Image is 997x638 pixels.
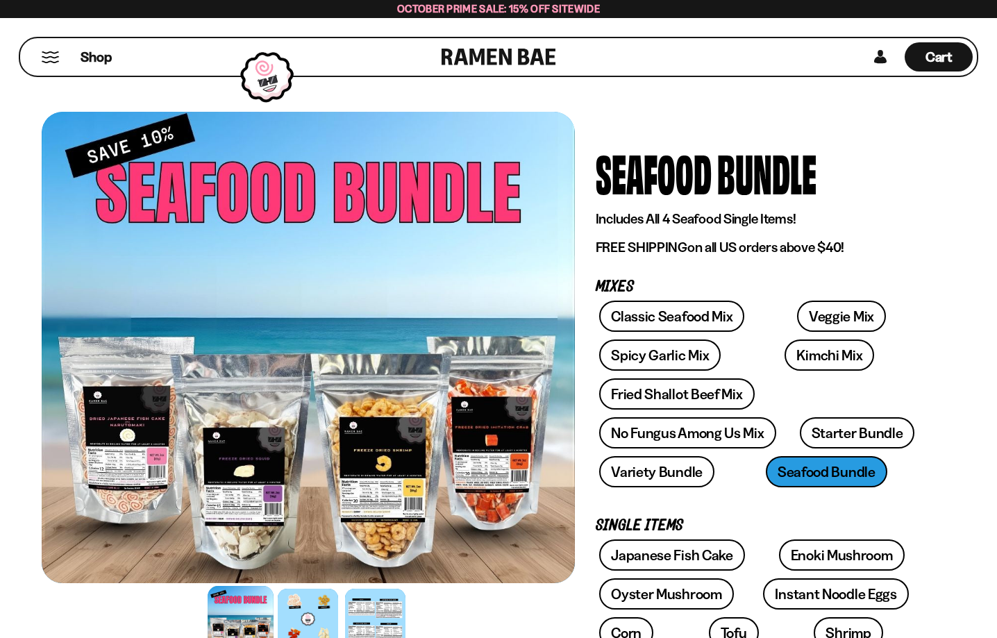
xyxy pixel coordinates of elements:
div: Seafood [596,146,712,199]
p: on all US orders above $40! [596,239,935,256]
button: Mobile Menu Trigger [41,51,60,63]
strong: FREE SHIPPING [596,239,687,255]
a: Classic Seafood Mix [599,301,744,332]
p: Single Items [596,519,935,532]
span: October Prime Sale: 15% off Sitewide [397,2,600,15]
div: Bundle [717,146,816,199]
a: Fried Shallot Beef Mix [599,378,754,410]
div: Cart [905,38,973,76]
a: Variety Bundle [599,456,714,487]
span: Cart [925,49,953,65]
a: Starter Bundle [800,417,915,448]
p: Mixes [596,280,935,294]
a: Instant Noodle Eggs [763,578,908,610]
a: Shop [81,42,112,72]
a: Spicy Garlic Mix [599,339,721,371]
a: Japanese Fish Cake [599,539,745,571]
a: No Fungus Among Us Mix [599,417,776,448]
a: Oyster Mushroom [599,578,734,610]
p: Includes All 4 Seafood Single Items! [596,210,935,228]
span: Shop [81,48,112,67]
a: Kimchi Mix [785,339,874,371]
a: Veggie Mix [797,301,886,332]
a: Enoki Mushroom [779,539,905,571]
